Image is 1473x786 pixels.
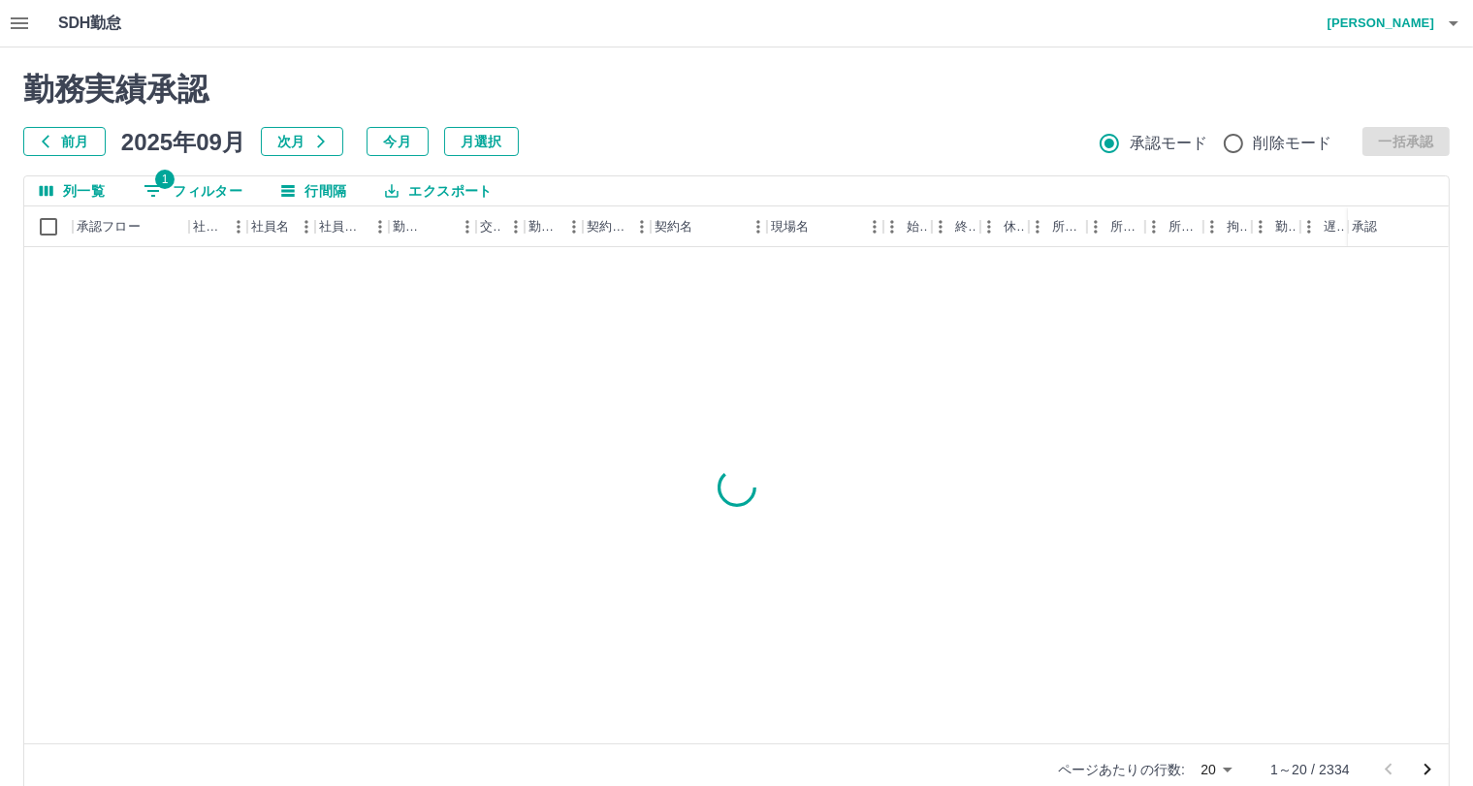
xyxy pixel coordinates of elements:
div: 遅刻等 [1324,206,1345,247]
h5: 2025年09月 [121,127,245,156]
button: 次月 [261,127,343,156]
div: 契約コード [583,206,651,247]
div: 勤務区分 [528,206,560,247]
p: ページあたりの行数: [1058,760,1185,779]
div: 終業 [955,206,977,247]
button: 行間隔 [266,176,362,205]
button: 月選択 [444,127,519,156]
div: 拘束 [1203,206,1252,247]
div: 始業 [907,206,928,247]
div: 休憩 [1004,206,1025,247]
div: 社員番号 [189,206,247,247]
div: 承認フロー [73,206,189,247]
div: 契約名 [651,206,767,247]
div: 社員名 [247,206,315,247]
div: 契約名 [655,206,692,247]
div: 勤務日 [393,206,426,247]
span: 削除モード [1254,132,1332,155]
button: ソート [426,213,453,240]
div: 社員区分 [319,206,366,247]
div: 所定開始 [1029,206,1087,247]
div: 承認 [1352,206,1377,247]
div: 勤務区分 [525,206,583,247]
span: 承認モード [1130,132,1208,155]
span: 1 [155,170,175,189]
div: 契約コード [587,206,627,247]
p: 1～20 / 2334 [1270,760,1350,779]
div: 20 [1193,756,1239,784]
button: エクスポート [369,176,507,205]
button: メニュー [744,212,773,241]
div: 交通費 [480,206,501,247]
div: 勤務日 [389,206,476,247]
div: 承認フロー [77,206,141,247]
div: 交通費 [476,206,525,247]
button: 列選択 [24,176,120,205]
button: メニュー [453,212,482,241]
div: 所定休憩 [1169,206,1200,247]
div: 所定終業 [1110,206,1141,247]
button: メニュー [627,212,656,241]
div: 現場名 [771,206,809,247]
div: 拘束 [1227,206,1248,247]
div: 終業 [932,206,980,247]
div: 所定終業 [1087,206,1145,247]
div: 遅刻等 [1300,206,1349,247]
button: メニュー [292,212,321,241]
div: 始業 [883,206,932,247]
button: フィルター表示 [128,176,258,205]
div: 社員番号 [193,206,224,247]
div: 所定休憩 [1145,206,1203,247]
button: 今月 [367,127,429,156]
div: 社員名 [251,206,289,247]
button: メニュー [366,212,395,241]
button: 前月 [23,127,106,156]
button: メニュー [501,212,530,241]
div: 勤務 [1252,206,1300,247]
button: メニュー [560,212,589,241]
button: メニュー [860,212,889,241]
div: 勤務 [1275,206,1297,247]
button: メニュー [224,212,253,241]
h2: 勤務実績承認 [23,71,1450,108]
div: 承認 [1348,206,1449,247]
div: 所定開始 [1052,206,1083,247]
div: 現場名 [767,206,883,247]
div: 社員区分 [315,206,389,247]
div: 休憩 [980,206,1029,247]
